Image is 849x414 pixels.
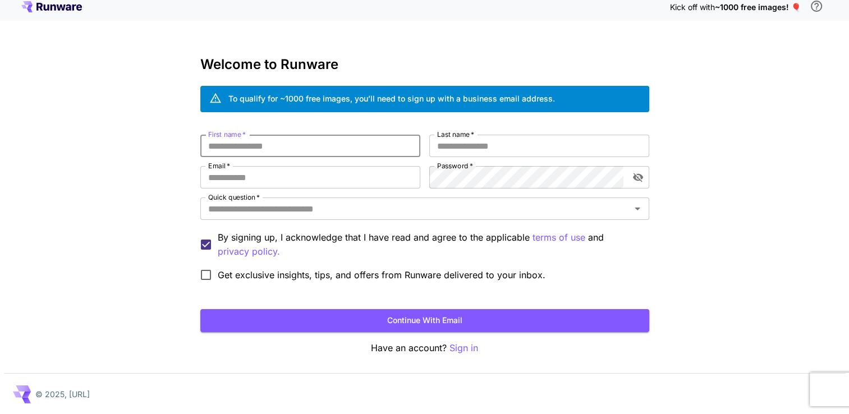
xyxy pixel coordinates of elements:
button: Continue with email [200,309,649,332]
label: Email [208,161,230,171]
button: toggle password visibility [628,167,648,187]
label: First name [208,130,246,139]
div: To qualify for ~1000 free images, you’ll need to sign up with a business email address. [228,93,555,104]
button: By signing up, I acknowledge that I have read and agree to the applicable and privacy policy. [533,231,585,245]
p: terms of use [533,231,585,245]
p: privacy policy. [218,245,280,259]
button: Sign in [449,341,478,355]
span: Kick off with [670,2,715,12]
span: Get exclusive insights, tips, and offers from Runware delivered to your inbox. [218,268,545,282]
label: Quick question [208,192,260,202]
p: Have an account? [200,341,649,355]
span: ~1000 free images! 🎈 [715,2,801,12]
button: Open [630,201,645,217]
p: © 2025, [URL] [35,388,90,400]
label: Password [437,161,473,171]
h3: Welcome to Runware [200,57,649,72]
label: Last name [437,130,474,139]
p: By signing up, I acknowledge that I have read and agree to the applicable and [218,231,640,259]
button: By signing up, I acknowledge that I have read and agree to the applicable terms of use and [218,245,280,259]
